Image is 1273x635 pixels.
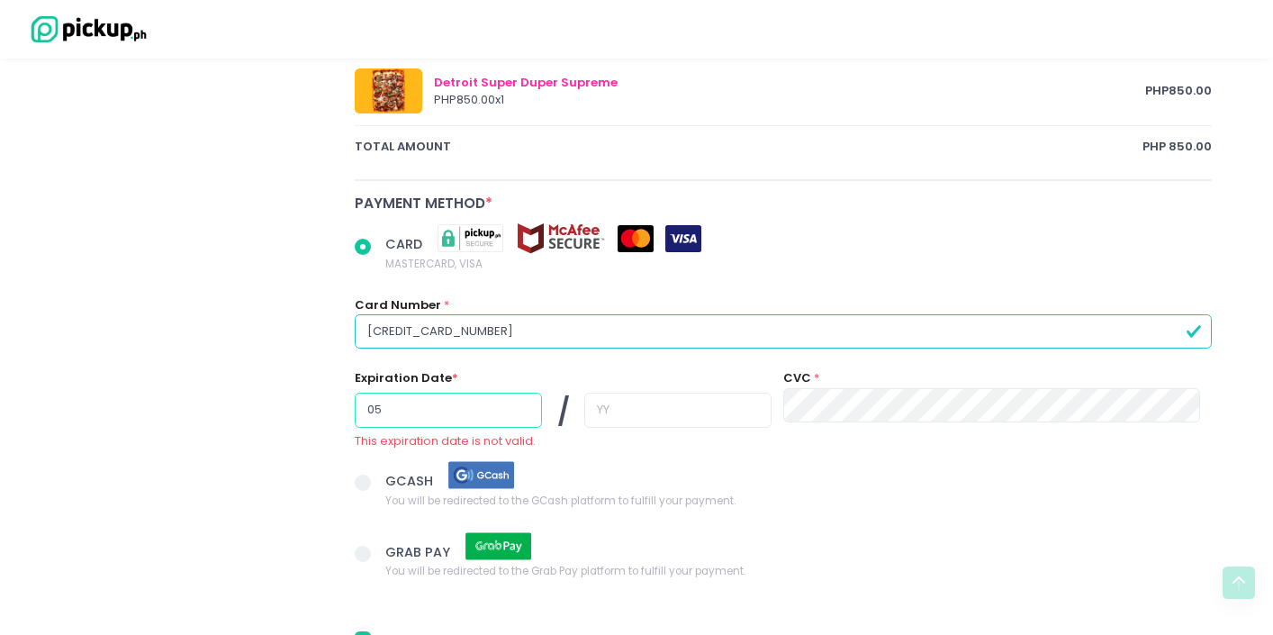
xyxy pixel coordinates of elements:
[385,491,736,509] span: You will be redirected to the GCash platform to fulfill your payment.
[355,296,441,314] label: Card Number
[385,235,426,253] span: CARD
[454,531,544,562] img: grab pay
[385,254,701,272] span: MASTERCARD, VISA
[385,472,437,490] span: GCASH
[557,393,570,432] span: /
[665,225,701,252] img: visa
[1145,82,1212,100] span: PHP 850.00
[355,138,1142,156] span: total amount
[385,562,745,580] span: You will be redirected to the Grab Pay platform to fulfill your payment.
[355,432,772,450] div: This expiration date is not valid.
[355,369,458,387] label: Expiration Date
[783,369,811,387] label: CVC
[385,542,454,560] span: GRAB PAY
[434,91,1145,109] div: PHP 850.00 x 1
[1142,138,1212,156] span: PHP 850.00
[355,393,542,427] input: MM
[618,225,654,252] img: mastercard
[23,14,149,45] img: logo
[434,74,1145,92] div: Detroit Super Duper Supreme
[355,314,1212,349] input: Card Number
[437,459,527,491] img: gcash
[516,222,606,254] img: mcafee-secure
[426,222,516,254] img: pickupsecure
[355,193,1212,213] div: Payment Method
[584,393,772,427] input: YY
